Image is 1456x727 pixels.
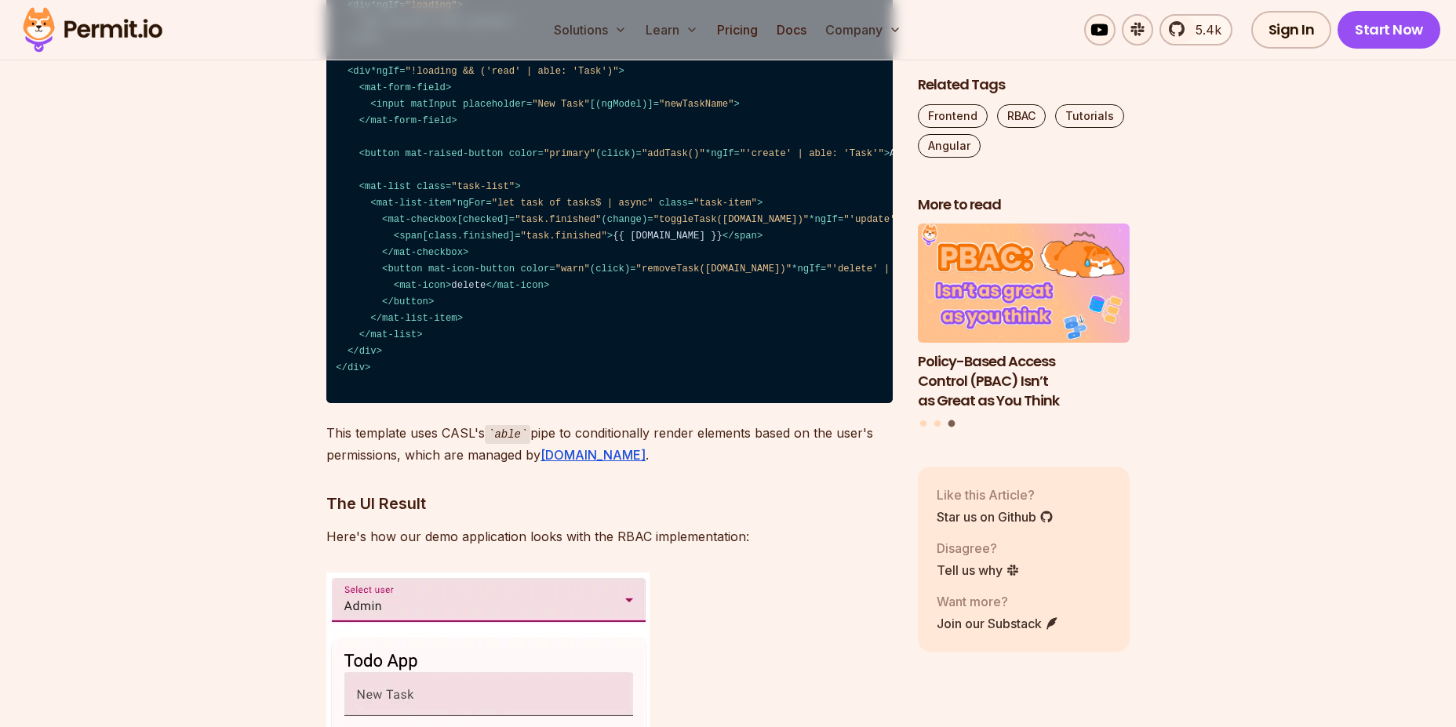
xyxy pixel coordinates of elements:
[388,214,457,225] span: mat-checkbox
[937,592,1059,611] p: Want more?
[601,148,630,159] span: click
[1251,11,1332,49] a: Sign In
[541,447,646,463] a: [DOMAIN_NAME]
[1338,11,1440,49] a: Start Now
[326,422,893,467] p: This template uses CASL's pipe to conditionally render elements based on the user's permissions, ...
[336,362,370,373] span: </ >
[843,214,988,225] span: "'update' | able: 'Task'"
[370,313,463,324] span: </ >
[937,614,1059,633] a: Join our Substack
[544,148,595,159] span: "primary"
[463,99,526,110] span: placeholder
[353,66,370,77] span: div
[365,148,399,159] span: button
[937,561,1020,580] a: Tell us why
[918,104,988,128] a: Frontend
[359,181,521,192] span: < = >
[451,181,515,192] span: "task-list"
[326,491,893,516] h3: The UI Result
[388,264,422,274] span: button
[406,66,619,77] span: "!loading && ('read' | able: 'Task')"
[486,280,549,291] span: </ >
[918,75,1130,95] h2: Related Tags
[515,214,601,225] span: "task.finished"
[723,231,763,242] span: </ >
[399,231,422,242] span: span
[636,264,792,274] span: "removeTask([DOMAIN_NAME])"
[382,214,993,225] span: < [ ]= ( )= * = >
[359,115,457,126] span: </ >
[797,264,820,274] span: ngIf
[509,148,538,159] span: color
[918,224,1130,430] div: Posts
[463,214,503,225] span: checked
[555,264,590,274] span: "warn"
[521,264,550,274] span: color
[348,66,624,77] span: < * = >
[934,420,941,427] button: Go to slide 2
[1055,104,1124,128] a: Tutorials
[1159,14,1232,45] a: 5.4k
[377,99,406,110] span: input
[394,247,463,258] span: mat-checkbox
[639,14,704,45] button: Learn
[399,280,446,291] span: mat-icon
[659,99,734,110] span: "newTaskName"
[693,198,757,209] span: "task-item"
[365,82,446,93] span: mat-form-field
[326,525,893,547] p: Here's how our demo application looks with the RBAC implementation:
[365,181,411,192] span: mat-list
[394,280,452,291] span: < >
[394,296,428,307] span: button
[814,214,837,225] span: ngIf
[734,231,757,242] span: span
[417,181,446,192] span: class
[382,247,468,258] span: </ >
[382,296,434,307] span: </ >
[642,148,705,159] span: "addTask()"
[359,82,452,93] span: < >
[348,346,382,357] span: </ >
[359,148,890,159] span: < = ( )= * = >
[918,224,1130,411] li: 3 of 3
[711,14,764,45] a: Pricing
[1186,20,1221,39] span: 5.4k
[382,264,976,274] span: < = ( )= * = >
[607,214,642,225] span: change
[382,313,457,324] span: mat-list-item
[937,539,1020,558] p: Disagree?
[548,14,633,45] button: Solutions
[521,231,607,242] span: "task.finished"
[918,134,981,158] a: Angular
[937,507,1054,526] a: Star us on Github
[428,264,515,274] span: mat-icon-button
[359,346,377,357] span: div
[937,485,1054,504] p: Like this Article?
[405,148,503,159] span: mat-raised-button
[370,115,451,126] span: mat-form-field
[770,14,813,45] a: Docs
[532,99,590,110] span: "New Task"
[653,214,809,225] span: "toggleTask([DOMAIN_NAME])"
[948,420,955,427] button: Go to slide 3
[377,66,399,77] span: ngIf
[359,329,423,340] span: </ >
[370,198,763,209] span: < * = = >
[16,3,169,56] img: Permit logo
[370,329,417,340] span: mat-list
[377,198,452,209] span: mat-list-item
[918,224,1130,344] img: Policy-Based Access Control (PBAC) Isn’t as Great as You Think
[428,231,509,242] span: class.finished
[411,99,457,110] span: matInput
[394,231,613,242] span: < [ ]= >
[457,198,486,209] span: ngFor
[740,148,884,159] span: "'create' | able: 'Task'"
[485,425,530,444] code: able
[918,195,1130,215] h2: More to read
[918,224,1130,411] a: Policy-Based Access Control (PBAC) Isn’t as Great as You ThinkPolicy-Based Access Control (PBAC) ...
[601,99,641,110] span: ngModel
[659,198,688,209] span: class
[918,352,1130,410] h3: Policy-Based Access Control (PBAC) Isn’t as Great as You Think
[920,420,926,427] button: Go to slide 1
[826,264,970,274] span: "'delete' | able: 'Task'"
